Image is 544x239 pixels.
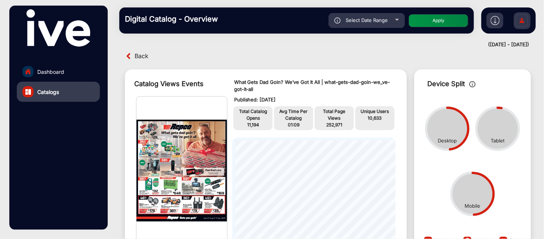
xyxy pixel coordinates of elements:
[326,122,342,128] span: 252,971
[134,79,219,89] div: Catalog Views Events
[26,9,90,47] img: vmg-logo
[438,137,457,145] div: Desktop
[37,88,59,96] span: Catalogs
[357,108,393,115] p: Unique Users
[317,108,352,122] p: Total Page Views
[112,41,529,48] div: ([DATE] - [DATE])
[37,68,64,76] span: Dashboard
[276,108,311,122] p: Avg Time Per Catalog
[465,202,481,210] div: Mobile
[25,89,31,95] img: catalog
[17,82,100,102] a: Catalogs
[17,62,100,82] a: Dashboard
[247,122,259,128] span: 11,194
[135,50,148,62] span: Back
[368,115,382,121] span: 10,633
[409,14,468,27] button: Apply
[427,80,465,88] span: Device Split
[491,137,504,145] div: Tablet
[469,81,476,87] img: icon
[125,52,133,60] img: back arrow
[25,68,31,75] img: home
[235,108,271,122] p: Total Catalog Opens
[234,79,394,93] p: What Gets Dad Goin? We’ve Got It All | what-gets-dad-goin-we_ve-got-it-all
[334,18,341,23] img: icon
[288,122,299,128] span: 01:09
[234,96,394,104] p: Published: [DATE]
[514,9,530,35] img: Sign%20Up.svg
[491,16,500,25] img: h2download.svg
[346,17,388,23] span: Select Date Range
[125,15,229,23] h3: Digital Catalog - Overview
